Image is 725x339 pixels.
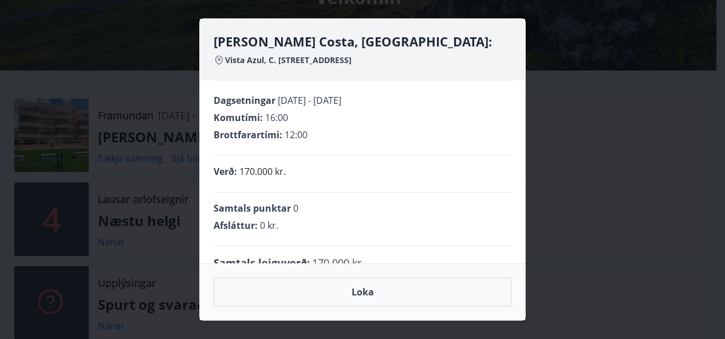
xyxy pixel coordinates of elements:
span: Brottfarartími : [214,128,282,141]
span: Vista Azul, C. [STREET_ADDRESS] [225,54,352,66]
h4: [PERSON_NAME] Costa, [GEOGRAPHIC_DATA]: [214,33,511,50]
button: Loka [214,278,511,306]
span: 0 kr. [260,219,278,232]
p: 170.000 kr. [239,165,286,178]
span: 16:00 [265,111,288,124]
span: Samtals leiguverð : [214,255,310,270]
span: 12:00 [285,128,308,141]
span: 170.000 kr. [312,255,364,270]
span: Afsláttur : [214,219,258,232]
span: Verð : [214,165,237,178]
span: Dagsetningar [214,94,275,107]
span: 0 [293,202,298,215]
span: Komutími : [214,111,263,124]
span: [DATE] - [DATE] [278,94,341,107]
span: Samtals punktar [214,202,291,215]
